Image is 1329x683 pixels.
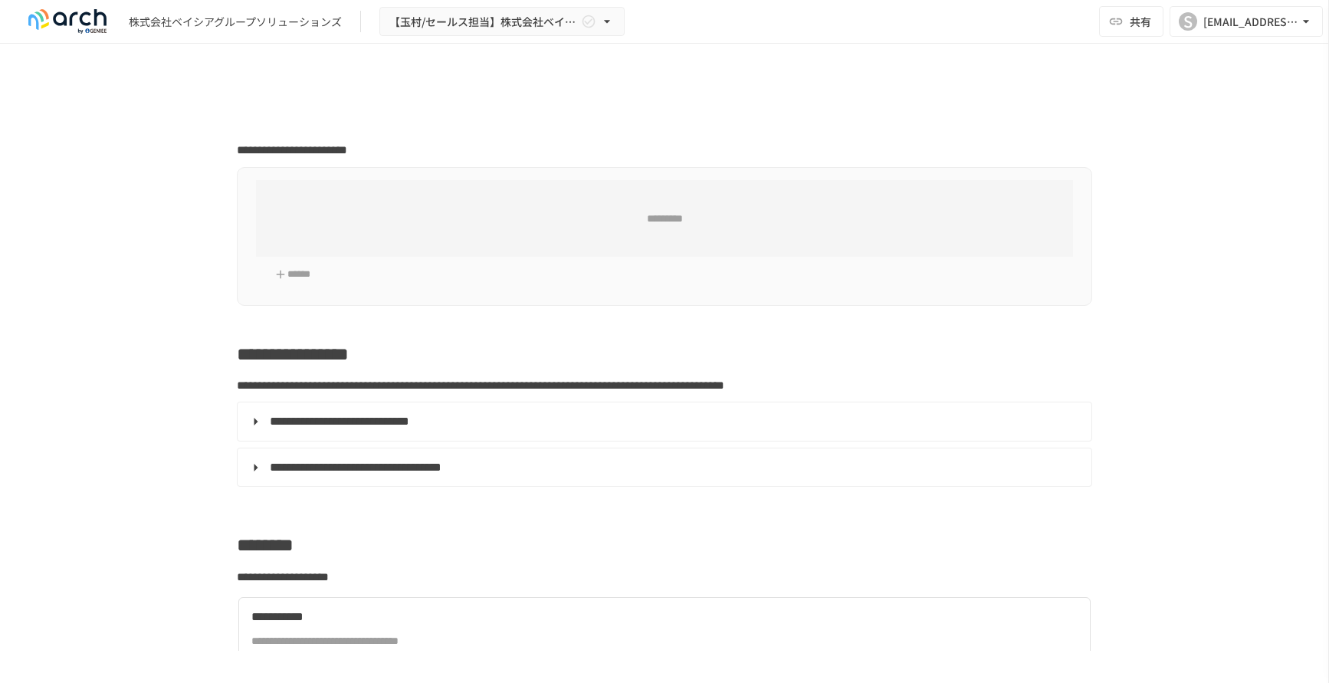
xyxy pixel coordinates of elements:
[389,12,578,31] span: 【玉村/セールス担当】株式会社ベイシアグループソリューションズ様_導入支援サポート
[379,7,625,37] button: 【玉村/セールス担当】株式会社ベイシアグループソリューションズ様_導入支援サポート
[1170,6,1323,37] button: S[EMAIL_ADDRESS][DOMAIN_NAME]
[1203,12,1298,31] div: [EMAIL_ADDRESS][DOMAIN_NAME]
[129,14,342,30] div: 株式会社ベイシアグループソリューションズ
[1099,6,1163,37] button: 共有
[18,9,116,34] img: logo-default@2x-9cf2c760.svg
[1130,13,1151,30] span: 共有
[1179,12,1197,31] div: S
